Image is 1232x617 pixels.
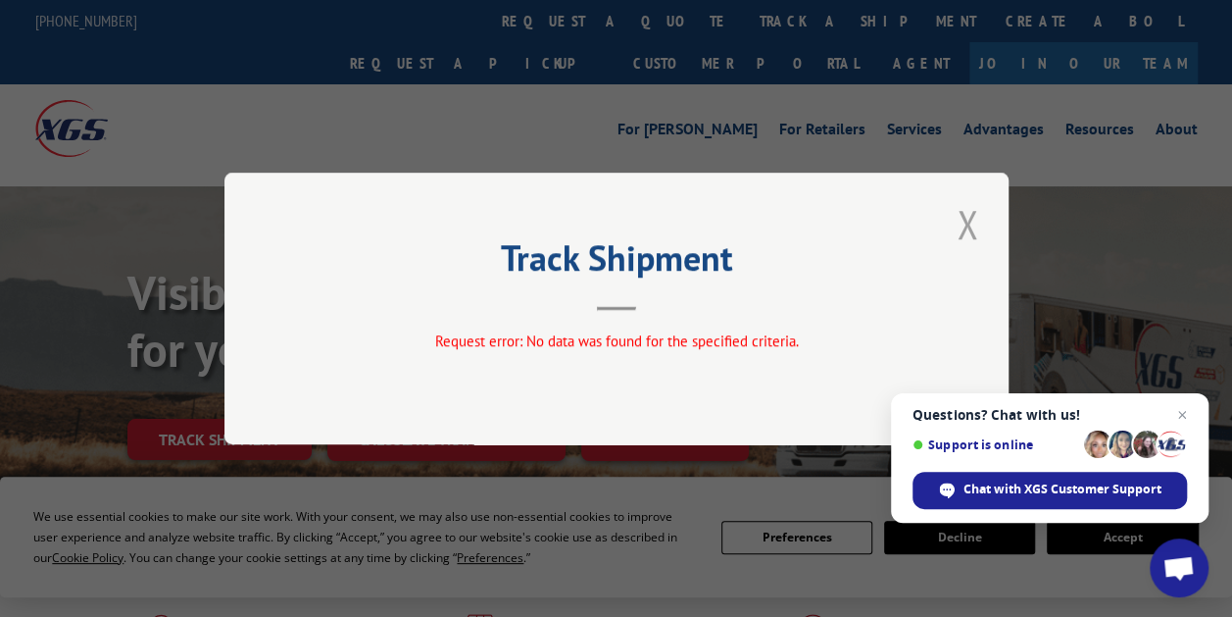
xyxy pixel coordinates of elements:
[951,197,984,251] button: Close modal
[1150,539,1208,597] a: Open chat
[912,407,1187,423] span: Questions? Chat with us!
[963,481,1161,498] span: Chat with XGS Customer Support
[434,332,798,350] span: Request error: No data was found for the specified criteria.
[912,437,1077,452] span: Support is online
[322,244,911,282] h2: Track Shipment
[912,472,1187,509] span: Chat with XGS Customer Support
